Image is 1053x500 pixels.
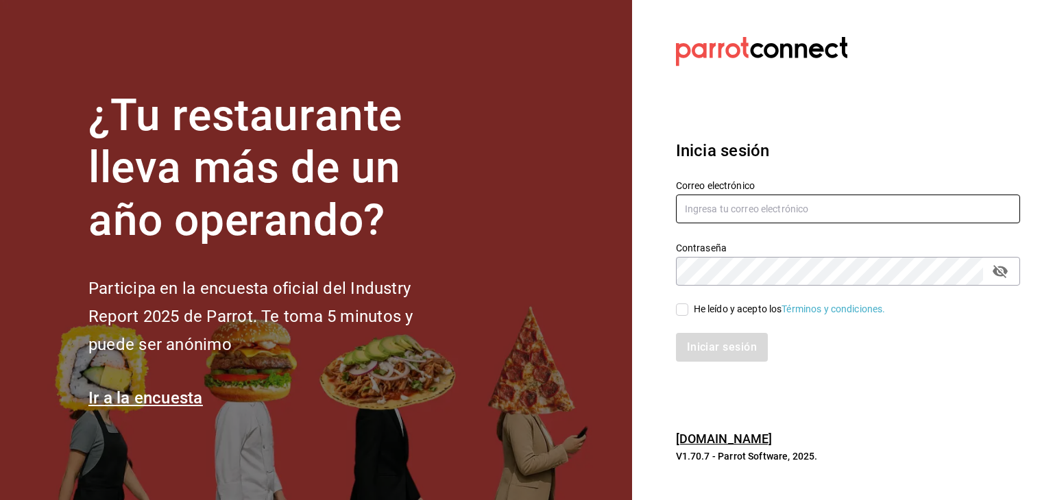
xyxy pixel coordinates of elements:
[88,275,459,358] h2: Participa en la encuesta oficial del Industry Report 2025 de Parrot. Te toma 5 minutos y puede se...
[676,449,1020,463] p: V1.70.7 - Parrot Software, 2025.
[88,90,459,247] h1: ¿Tu restaurante lleva más de un año operando?
[989,260,1012,283] button: passwordField
[782,303,885,314] a: Términos y condiciones.
[676,242,1020,252] label: Contraseña
[676,180,1020,190] label: Correo electrónico
[676,138,1020,163] h3: Inicia sesión
[676,432,773,446] a: [DOMAIN_NAME]
[676,195,1020,223] input: Ingresa tu correo electrónico
[88,388,203,408] a: Ir a la encuesta
[694,302,886,316] div: He leído y acepto los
